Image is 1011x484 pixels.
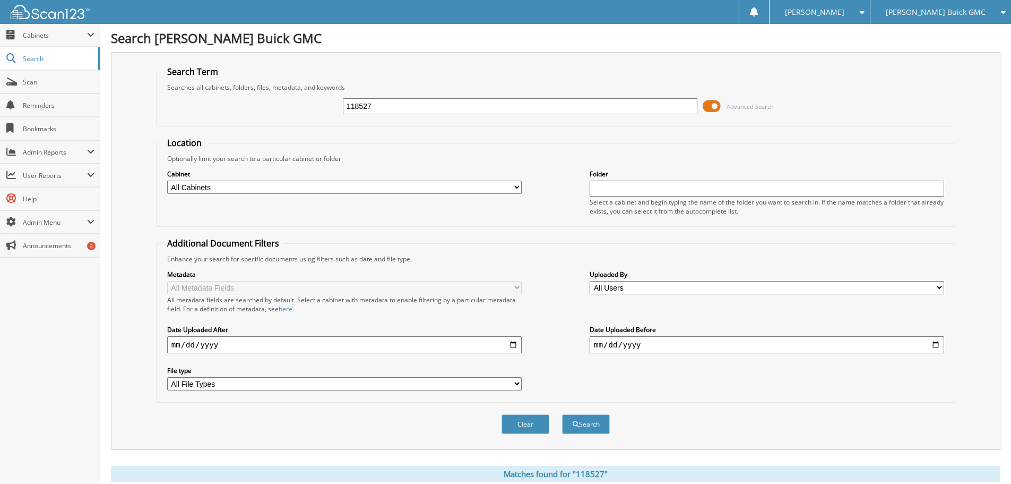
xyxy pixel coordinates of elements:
[162,254,949,264] div: Enhance your search for specific documents using filters such as date and file type.
[162,137,207,149] legend: Location
[167,270,522,279] label: Metadata
[590,198,944,216] div: Select a cabinet and begin typing the name of the folder you want to search in. If the name match...
[279,304,292,313] a: here
[23,101,94,110] span: Reminders
[167,295,522,313] div: All metadata fields are searched by default. Select a cabinet with metadata to enable filtering b...
[727,103,774,111] span: Advanced Search
[167,336,522,353] input: start
[23,54,93,63] span: Search
[11,5,90,19] img: scan123-logo-white.svg
[162,154,949,163] div: Optionally limit your search to a particular cabinet or folder
[23,148,87,157] span: Admin Reports
[23,218,87,227] span: Admin Menu
[167,366,522,375] label: File type
[162,66,223,78] legend: Search Term
[87,242,96,250] div: 3
[162,237,284,249] legend: Additional Document Filters
[167,325,522,334] label: Date Uploaded After
[111,466,1000,482] div: Matches found for "118527"
[167,169,522,179] label: Cabinet
[590,270,944,279] label: Uploaded By
[23,241,94,250] span: Announcements
[23,78,94,87] span: Scan
[502,414,549,434] button: Clear
[785,9,844,15] span: [PERSON_NAME]
[590,336,944,353] input: end
[562,414,610,434] button: Search
[23,194,94,203] span: Help
[23,171,87,180] span: User Reports
[162,83,949,92] div: Searches all cabinets, folders, files, metadata, and keywords
[590,325,944,334] label: Date Uploaded Before
[111,29,1000,47] h1: Search [PERSON_NAME] Buick GMC
[590,169,944,179] label: Folder
[23,31,87,40] span: Cabinets
[886,9,986,15] span: [PERSON_NAME] Buick GMC
[23,124,94,133] span: Bookmarks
